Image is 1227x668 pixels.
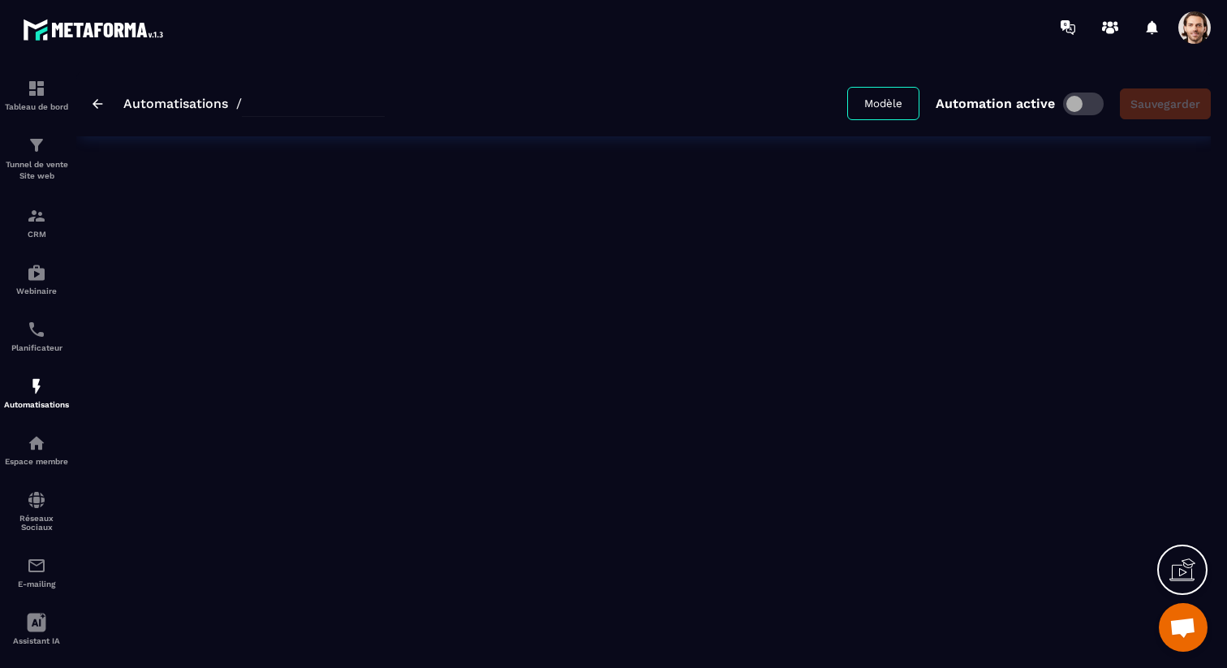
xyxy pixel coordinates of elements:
img: scheduler [27,320,46,339]
a: schedulerschedulerPlanificateur [4,308,69,364]
p: Tunnel de vente Site web [4,159,69,182]
img: email [27,556,46,575]
img: social-network [27,490,46,510]
a: formationformationTableau de bord [4,67,69,123]
p: Tableau de bord [4,102,69,111]
p: CRM [4,230,69,239]
p: Planificateur [4,343,69,352]
img: formation [27,136,46,155]
a: Assistant IA [4,601,69,657]
img: arrow [93,99,103,109]
a: automationsautomationsEspace membre [4,421,69,478]
img: automations [27,377,46,396]
a: automationsautomationsAutomatisations [4,364,69,421]
img: automations [27,263,46,282]
a: automationsautomationsWebinaire [4,251,69,308]
p: Réseaux Sociaux [4,514,69,532]
p: Webinaire [4,287,69,295]
p: Automatisations [4,400,69,409]
img: logo [23,15,169,45]
span: / [236,96,242,111]
button: Modèle [847,87,919,120]
img: automations [27,433,46,453]
a: social-networksocial-networkRéseaux Sociaux [4,478,69,544]
a: formationformationCRM [4,194,69,251]
p: Espace membre [4,457,69,466]
a: Automatisations [123,96,228,111]
img: formation [27,79,46,98]
a: emailemailE-mailing [4,544,69,601]
a: formationformationTunnel de vente Site web [4,123,69,194]
p: Automation active [936,96,1055,111]
div: Ouvrir le chat [1159,603,1208,652]
p: Assistant IA [4,636,69,645]
img: formation [27,206,46,226]
p: E-mailing [4,580,69,588]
